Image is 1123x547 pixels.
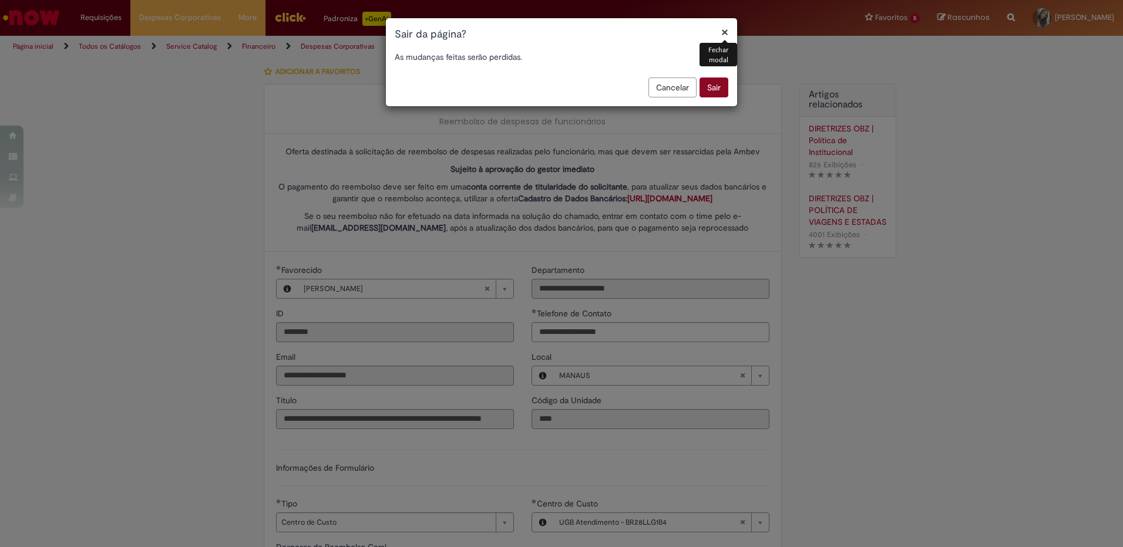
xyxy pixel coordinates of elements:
div: Fechar modal [700,43,737,66]
button: Sair [700,77,728,97]
button: Fechar modal [721,26,728,38]
button: Cancelar [648,77,697,97]
h1: Sair da página? [395,27,728,42]
p: As mudanças feitas serão perdidas. [395,51,728,63]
